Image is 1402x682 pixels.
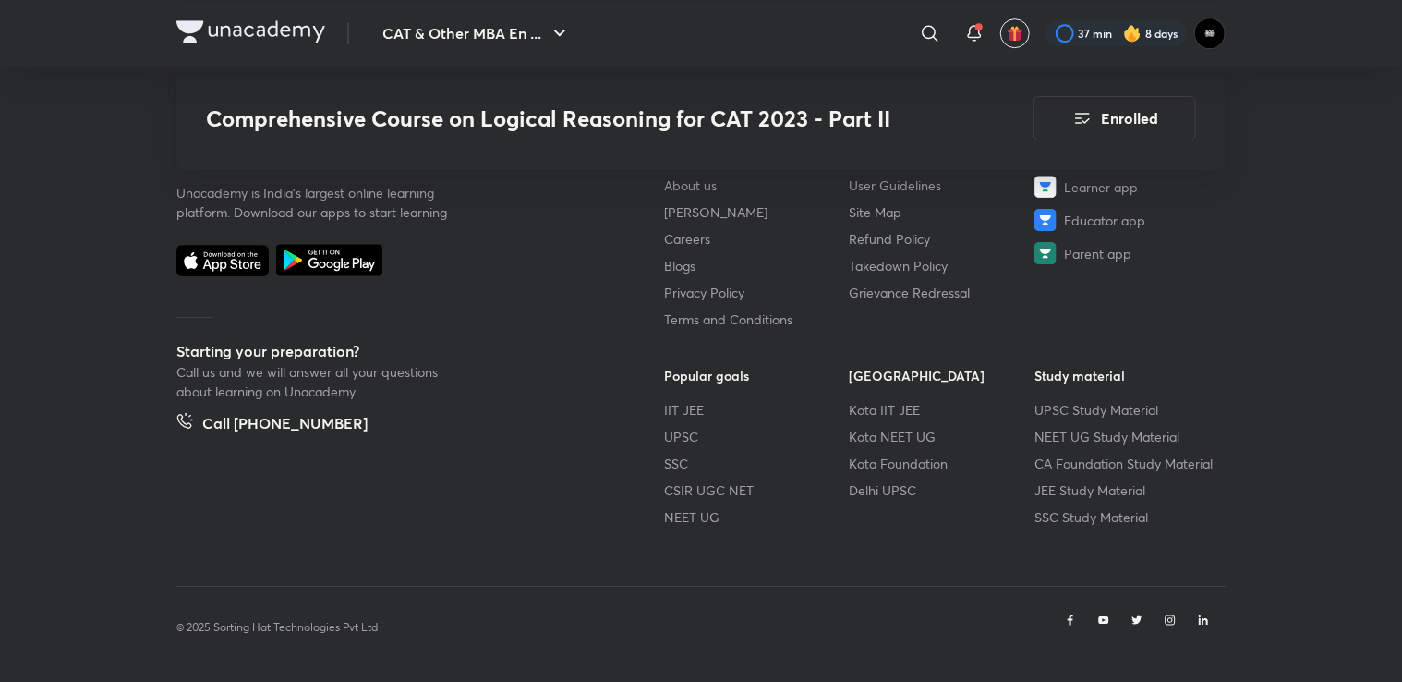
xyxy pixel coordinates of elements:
[664,400,850,420] a: IIT JEE
[1034,366,1220,385] h6: Study material
[176,362,453,401] p: Call us and we will answer all your questions about learning on Unacademy
[850,176,1035,195] a: User Guidelines
[1123,24,1142,43] img: streak
[664,202,850,222] a: [PERSON_NAME]
[850,400,1035,420] a: Kota IIT JEE
[1034,242,1057,264] img: Parent app
[1034,400,1220,420] a: UPSC Study Material
[1033,96,1196,140] button: Enrolled
[850,283,1035,302] a: Grievance Redressal
[850,366,1035,385] h6: [GEOGRAPHIC_DATA]
[1034,176,1057,198] img: Learner app
[176,20,325,43] img: Company Logo
[176,340,605,362] h5: Starting your preparation?
[1064,177,1138,197] span: Learner app
[850,229,1035,249] a: Refund Policy
[1000,18,1030,48] button: avatar
[1194,18,1226,49] img: GAME CHANGER
[664,481,850,500] a: CSIR UGC NET
[664,454,850,473] a: SSC
[664,176,850,195] a: About us
[176,20,325,47] a: Company Logo
[664,229,710,249] span: Careers
[176,183,453,222] p: Unacademy is India’s largest online learning platform. Download our apps to start learning
[206,105,929,132] h3: Comprehensive Course on Logical Reasoning for CAT 2023 - Part II
[202,412,368,438] h5: Call [PHONE_NUMBER]
[664,427,850,446] a: UPSC
[1034,209,1057,231] img: Educator app
[1007,25,1023,42] img: avatar
[1034,427,1220,446] a: NEET UG Study Material
[850,202,1035,222] a: Site Map
[1034,454,1220,473] a: CA Foundation Study Material
[664,283,850,302] a: Privacy Policy
[371,15,582,52] button: CAT & Other MBA En ...
[176,619,378,636] p: © 2025 Sorting Hat Technologies Pvt Ltd
[1064,211,1145,230] span: Educator app
[850,256,1035,275] a: Takedown Policy
[664,507,850,527] a: NEET UG
[1064,244,1131,263] span: Parent app
[1034,507,1220,527] a: SSC Study Material
[1034,242,1220,264] a: Parent app
[1034,481,1220,500] a: JEE Study Material
[850,481,1035,500] a: Delhi UPSC
[664,256,850,275] a: Blogs
[176,412,368,438] a: Call [PHONE_NUMBER]
[850,454,1035,473] a: Kota Foundation
[1034,209,1220,231] a: Educator app
[664,310,850,329] a: Terms and Conditions
[664,229,850,249] a: Careers
[664,366,850,385] h6: Popular goals
[1034,176,1220,198] a: Learner app
[850,427,1035,446] a: Kota NEET UG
